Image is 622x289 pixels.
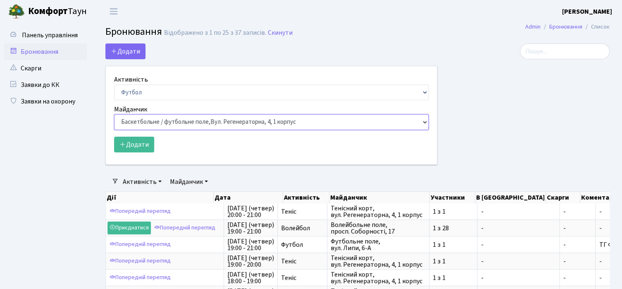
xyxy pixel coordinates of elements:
[513,18,622,36] nav: breadcrumb
[107,205,173,218] a: Попередній перегляд
[114,137,154,152] button: Додати
[283,192,329,203] th: Активність
[331,222,426,235] span: Волейбольне поле, просп. Соборності, 17
[331,205,426,218] span: Тенісний корт, вул. Регенераторна, 4, 1 корпус
[331,271,426,284] span: Тенісний корт, вул. Регенераторна, 4, 1 корпус
[227,222,274,235] span: [DATE] (четвер) 19:00 - 21:00
[167,175,211,189] a: Майданчик
[549,22,582,31] a: Бронювання
[28,5,87,19] span: Таун
[268,29,293,37] a: Скинути
[107,255,173,267] a: Попередній перегляд
[433,225,474,231] span: 1 з 28
[331,238,426,251] span: Футбольне поле, вул. Липи, 6-А
[481,208,556,215] span: -
[520,43,610,59] input: Пошук...
[4,60,87,77] a: Скарги
[599,257,601,266] span: -
[107,271,173,284] a: Попередній перегляд
[107,238,173,251] a: Попередній перегляд
[105,43,145,59] button: Додати
[227,255,274,268] span: [DATE] (четвер) 19:00 - 20:00
[599,224,601,233] span: -
[475,192,546,203] th: В [GEOGRAPHIC_DATA]
[28,5,68,18] b: Комфорт
[227,205,274,218] span: [DATE] (четвер) 20:00 - 21:00
[481,275,556,281] span: -
[563,258,592,265] span: -
[433,208,474,215] span: 1 з 1
[546,192,580,203] th: Скарги
[152,222,217,234] a: Попередній перегляд
[103,5,124,18] button: Переключити навігацію
[481,225,556,231] span: -
[430,192,475,203] th: Участники
[433,241,474,248] span: 1 з 1
[433,275,474,281] span: 1 з 1
[105,24,162,39] span: Бронювання
[562,7,612,17] a: [PERSON_NAME]
[214,192,283,203] th: Дата
[281,208,324,215] span: Теніс
[599,273,601,282] span: -
[433,258,474,265] span: 1 з 1
[22,31,78,40] span: Панель управління
[4,43,87,60] a: Бронювання
[4,77,87,93] a: Заявки до КК
[281,275,324,281] span: Теніс
[562,7,612,16] b: [PERSON_NAME]
[563,225,592,231] span: -
[582,22,610,31] li: Список
[107,222,151,234] a: Приєднатися
[563,275,592,281] span: -
[4,27,87,43] a: Панель управління
[563,241,592,248] span: -
[563,208,592,215] span: -
[119,175,165,189] a: Активність
[331,255,426,268] span: Тенісний корт, вул. Регенераторна, 4, 1 корпус
[281,258,324,265] span: Теніс
[281,225,324,231] span: Волейбол
[227,271,274,284] span: [DATE] (четвер) 18:00 - 19:00
[525,22,541,31] a: Admin
[106,192,214,203] th: Дії
[599,207,601,216] span: -
[164,29,266,37] div: Відображено з 1 по 25 з 37 записів.
[481,241,556,248] span: -
[481,258,556,265] span: -
[8,3,25,20] img: logo.png
[329,192,430,203] th: Майданчик
[114,104,147,114] label: Майданчик
[281,241,324,248] span: Футбол
[4,93,87,110] a: Заявки на охорону
[114,75,148,84] label: Активність
[227,238,274,251] span: [DATE] (четвер) 19:00 - 21:00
